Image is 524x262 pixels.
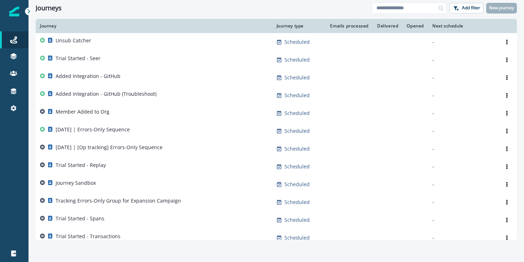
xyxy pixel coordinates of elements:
[501,232,513,243] button: Options
[56,215,104,222] p: Trial Started - Spans
[501,90,513,101] button: Options
[432,110,493,117] p: -
[462,5,480,10] p: Add filter
[36,33,517,51] a: Unsub CatcherScheduled--Options
[501,37,513,47] button: Options
[501,161,513,172] button: Options
[432,199,493,206] p: -
[36,140,517,158] a: [DATE] | [Op tracking] Errors-Only SequenceScheduled--Options
[56,233,120,240] p: Trial Started - Transactions
[9,6,19,16] img: Inflection
[284,234,310,241] p: Scheduled
[56,37,91,44] p: Unsub Catcher
[36,193,517,211] a: Tracking Errors-Only Group for Expansion CampaignScheduled--Options
[56,162,106,169] p: Trial Started - Replay
[432,181,493,188] p: -
[501,54,513,65] button: Options
[449,3,483,14] button: Add filter
[284,216,310,224] p: Scheduled
[36,69,517,87] a: Added Integration - GitHubScheduled--Options
[36,158,517,175] a: Trial Started - ReplayScheduled--Options
[36,104,517,122] a: Member Added to OrgScheduled--Options
[501,126,513,136] button: Options
[284,199,310,206] p: Scheduled
[284,110,310,117] p: Scheduled
[36,87,517,104] a: Added Integration - GitHub (Troubleshoot)Scheduled--Options
[56,55,101,62] p: Trial Started - Seer
[432,38,493,46] p: -
[56,73,120,80] p: Added Integration - GitHub
[284,163,310,170] p: Scheduled
[36,211,517,229] a: Trial Started - SpansScheduled--Options
[328,23,369,29] div: Emails processed
[284,145,310,152] p: Scheduled
[56,179,96,187] p: Journey Sandbox
[432,234,493,241] p: -
[432,74,493,81] p: -
[40,23,268,29] div: Journey
[501,215,513,225] button: Options
[432,163,493,170] p: -
[56,197,181,204] p: Tracking Errors-Only Group for Expansion Campaign
[377,23,398,29] div: Delivered
[501,179,513,190] button: Options
[432,127,493,135] p: -
[56,126,130,133] p: [DATE] | Errors-Only Sequence
[56,108,109,115] p: Member Added to Org
[284,38,310,46] p: Scheduled
[432,56,493,63] p: -
[36,229,517,247] a: Trial Started - TransactionsScheduled--Options
[277,23,320,29] div: Journey type
[36,51,517,69] a: Trial Started - SeerScheduled--Options
[432,92,493,99] p: -
[284,127,310,135] p: Scheduled
[36,122,517,140] a: [DATE] | Errors-Only SequenceScheduled--Options
[486,3,517,14] button: New journey
[489,5,514,10] p: New journey
[501,197,513,208] button: Options
[501,72,513,83] button: Options
[432,23,493,29] div: Next schedule
[432,216,493,224] p: -
[284,92,310,99] p: Scheduled
[284,56,310,63] p: Scheduled
[284,74,310,81] p: Scheduled
[432,145,493,152] p: -
[56,90,156,98] p: Added Integration - GitHub (Troubleshoot)
[36,175,517,193] a: Journey SandboxScheduled--Options
[501,143,513,154] button: Options
[407,23,424,29] div: Opened
[36,4,62,12] h1: Journeys
[501,108,513,119] button: Options
[284,181,310,188] p: Scheduled
[56,144,163,151] p: [DATE] | [Op tracking] Errors-Only Sequence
